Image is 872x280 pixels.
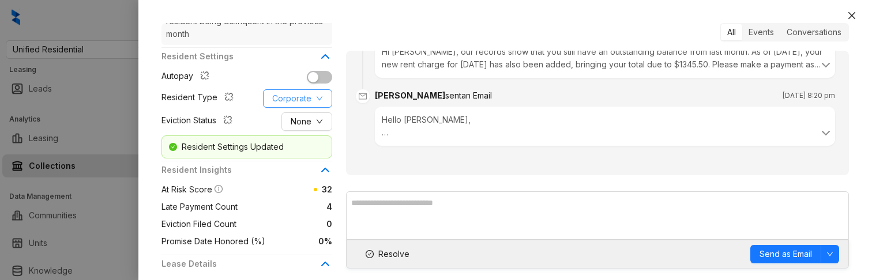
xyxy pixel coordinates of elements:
[161,164,332,183] div: Resident Insights
[161,114,237,129] div: Eviction Status
[847,11,856,20] span: close
[161,258,318,270] span: Lease Details
[161,164,318,176] span: Resident Insights
[236,218,332,230] span: 0
[750,245,821,263] button: Send as Email
[445,90,492,100] span: sent an Email
[316,118,323,125] span: down
[783,90,835,101] span: [DATE] 8:20 pm
[161,218,236,230] span: Eviction Filed Count
[182,141,325,153] div: Resident Settings Updated
[169,143,177,151] span: check-circle
[382,113,828,139] div: Hello [PERSON_NAME], Our records show that you still have an outstanding balance from last month....
[742,24,780,40] div: Events
[161,200,238,213] span: Late Payment Count
[265,235,332,248] span: 0%
[263,89,332,108] button: Corporatedown
[238,200,332,213] span: 4
[375,89,492,102] div: [PERSON_NAME]
[322,184,332,194] span: 32
[720,23,849,41] div: segmented control
[161,258,332,277] div: Lease Details
[378,248,409,260] span: Resolve
[760,248,812,260] span: Send as Email
[826,251,833,258] span: down
[161,184,212,194] span: At Risk Score
[780,24,848,40] div: Conversations
[316,95,323,102] span: down
[721,24,742,40] div: All
[845,9,859,22] button: Close
[366,250,374,258] span: check-circle
[215,185,223,193] span: info-circle
[272,92,311,105] span: Corporate
[281,112,332,131] button: Nonedown
[356,245,419,263] button: Resolve
[291,115,311,128] span: None
[161,70,214,85] div: Autopay
[161,91,238,106] div: Resident Type
[161,50,332,70] div: Resident Settings
[356,89,370,103] span: mail
[382,46,828,71] div: Hi [PERSON_NAME], our records show that you still have an outstanding balance from last month. As...
[161,50,318,63] span: Resident Settings
[161,235,265,248] span: Promise Date Honored (%)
